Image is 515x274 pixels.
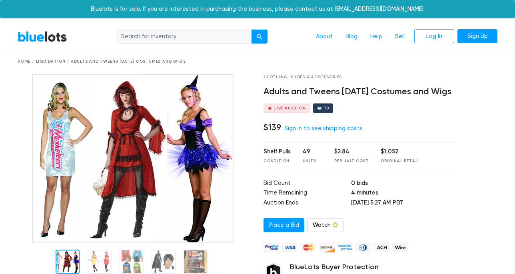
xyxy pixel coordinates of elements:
[263,122,281,133] h4: $139
[263,147,291,156] div: Shelf Pulls
[18,31,67,42] a: BlueLots
[355,242,371,252] img: diners_club-c48f30131b33b1bb0e5d0e2dbd43a8bea4cb12cb2961413e2f4250e06c020426.png
[263,158,291,164] div: Condition
[374,242,390,252] img: ach-b7992fed28a4f97f893c574229be66187b9afb3f1a8d16a4691d3d3140a8ab00.png
[116,30,252,44] input: Search for inventory
[263,218,304,232] a: Place a Bid
[309,29,339,44] a: About
[263,179,351,189] td: Bid Count
[334,158,369,164] div: Per Unit Cost
[282,242,298,252] img: visa-79caf175f036a155110d1892330093d4c38f53c55c9ec9e2c3a54a56571784bb.png
[32,74,234,243] img: b6dcaa39-777d-4ac7-a383-14697064725d-1756529093.jpg
[263,74,457,80] div: Clothing, Shoes & Accessories
[414,29,454,44] a: Log In
[381,147,419,156] div: $1,052
[351,189,456,199] td: 4 minutes
[263,242,279,252] img: paypal_credit-80455e56f6e1299e8d57f40c0dcee7b8cd4ae79b9eccbfc37e2480457ba36de9.png
[324,106,329,110] div: 70
[18,59,497,65] div: Home / Liquidation / Adults and Tweens [DATE] Costumes and Wigs
[351,199,456,208] td: [DATE] 5:27 AM PDT
[300,242,316,252] img: mastercard-42073d1d8d11d6635de4c079ffdb20a4f30a903dc55d1612383a1b395dd17f39.png
[319,242,335,252] img: discover-82be18ecfda2d062aad2762c1ca80e2d36a4073d45c9e0ffae68cd515fbd3d32.png
[457,29,497,44] a: Sign Up
[389,29,411,44] a: Sell
[290,263,457,272] h5: BlueLots Buyer Protection
[263,87,457,97] h4: Adults and Tweens [DATE] Costumes and Wigs
[307,218,343,232] a: Watch
[364,29,389,44] a: Help
[351,179,456,189] td: 0 bids
[339,29,364,44] a: Blog
[303,147,323,156] div: 49
[263,189,351,199] td: Time Remaining
[392,242,408,252] img: wire-908396882fe19aaaffefbd8e17b12f2f29708bd78693273c0e28e3a24408487f.png
[337,242,353,252] img: american_express-ae2a9f97a040b4b41f6397f7637041a5861d5f99d0716c09922aba4e24c8547d.png
[334,147,369,156] div: $2.84
[303,158,323,164] div: Units
[274,106,306,110] div: Live Auction
[381,158,419,164] div: Original Retail
[284,125,362,132] a: Sign in to see shipping costs
[263,199,351,208] td: Auction Ends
